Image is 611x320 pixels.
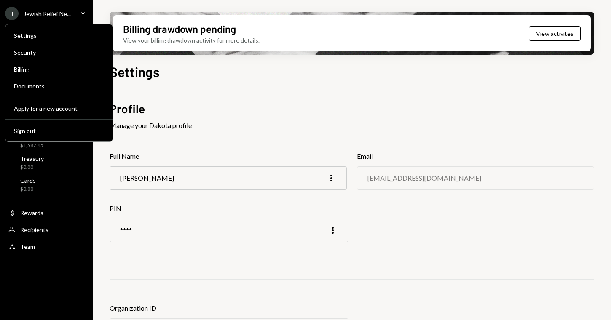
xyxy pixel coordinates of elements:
[14,127,104,134] div: Sign out
[110,303,348,313] h3: Organization ID
[9,78,109,93] a: Documents
[110,151,347,161] h3: Full Name
[9,101,109,116] button: Apply for a new account
[367,174,481,182] div: [EMAIL_ADDRESS][DOMAIN_NAME]
[357,151,594,161] h3: Email
[120,174,174,182] div: [PERSON_NAME]
[5,239,88,254] a: Team
[20,186,36,193] div: $0.00
[110,63,160,80] h1: Settings
[20,164,44,171] div: $0.00
[5,7,19,20] div: J
[123,22,236,36] div: Billing drawdown pending
[110,203,348,213] h3: PIN
[20,209,43,216] div: Rewards
[14,32,104,39] div: Settings
[14,66,104,73] div: Billing
[14,105,104,112] div: Apply for a new account
[110,101,594,117] h2: Profile
[20,155,44,162] div: Treasury
[529,26,581,41] button: View activites
[14,49,104,56] div: Security
[20,226,48,233] div: Recipients
[123,36,260,45] div: View your billing drawdown activity for more details.
[5,174,88,195] a: Cards$0.00
[5,152,88,173] a: Treasury$0.00
[9,123,109,139] button: Sign out
[110,120,594,131] div: Manage your Dakota profile
[14,83,104,90] div: Documents
[24,10,71,17] div: Jewish Relief Ne...
[9,28,109,43] a: Settings
[9,45,109,60] a: Security
[9,61,109,77] a: Billing
[20,142,45,149] div: $1,587.45
[20,177,36,184] div: Cards
[5,205,88,220] a: Rewards
[20,243,35,250] div: Team
[5,222,88,237] a: Recipients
